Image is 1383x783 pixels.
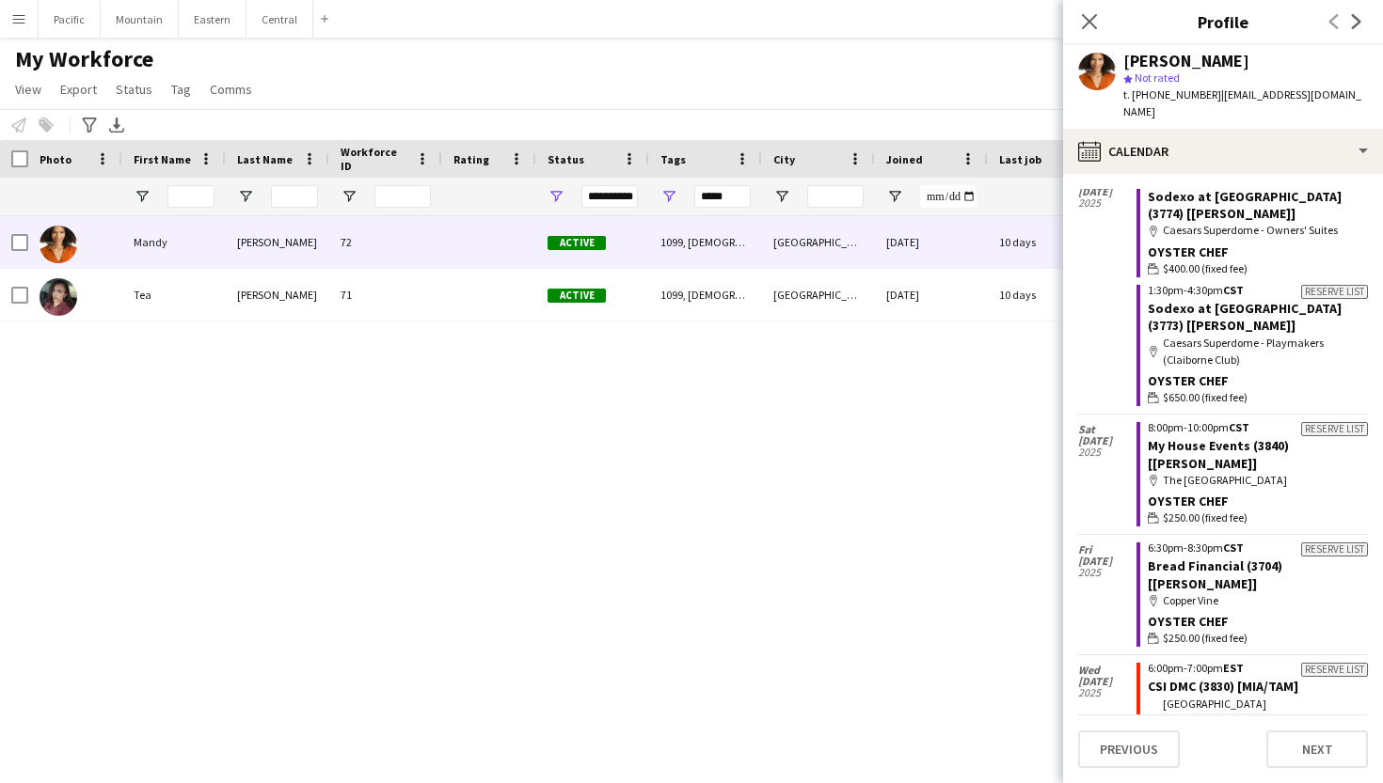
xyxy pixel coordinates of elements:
[1148,188,1342,222] a: Sodexo at [GEOGRAPHIC_DATA] (3774) [[PERSON_NAME]]
[341,188,358,205] button: Open Filter Menu
[1163,630,1248,647] span: $250.00 (fixed fee)
[1163,509,1248,526] span: $250.00 (fixed fee)
[134,152,191,166] span: First Name
[773,152,795,166] span: City
[1148,557,1282,591] a: Bread Financial (3704) [[PERSON_NAME]]
[329,269,442,321] div: 71
[1078,424,1137,435] span: Sat
[1148,696,1368,747] div: [GEOGRAPHIC_DATA] ([GEOGRAPHIC_DATA], [GEOGRAPHIC_DATA])
[202,77,260,102] a: Comms
[660,188,677,205] button: Open Filter Menu
[341,145,408,173] span: Workforce ID
[1148,422,1368,433] div: 8:00pm-10:00pm
[1266,730,1368,768] button: Next
[1078,446,1137,458] span: 2025
[1123,87,1361,118] span: | [EMAIL_ADDRESS][DOMAIN_NAME]
[122,269,226,321] div: Tea
[762,216,875,268] div: [GEOGRAPHIC_DATA]
[167,185,215,208] input: First Name Filter Input
[694,185,751,208] input: Tags Filter Input
[246,1,313,38] button: Central
[1078,567,1137,578] span: 2025
[122,216,226,268] div: Mandy
[920,185,977,208] input: Joined Filter Input
[1063,9,1383,34] h3: Profile
[1078,197,1137,209] span: 2025
[237,152,293,166] span: Last Name
[1301,285,1368,299] div: Reserve list
[226,216,329,268] div: [PERSON_NAME]
[1078,186,1137,197] span: [DATE]
[108,77,160,102] a: Status
[1148,663,1368,674] div: 6:00pm-7:00pm
[988,269,1101,321] div: 10 days
[1223,540,1244,555] span: CST
[807,185,864,208] input: City Filter Input
[40,152,72,166] span: Photo
[1301,542,1368,556] div: Reserve list
[886,188,903,205] button: Open Filter Menu
[1163,260,1248,277] span: $400.00 (fixed fee)
[1078,730,1180,768] button: Previous
[15,81,41,98] span: View
[1163,389,1248,406] span: $650.00 (fixed fee)
[40,226,77,263] img: Mandy Chitwood
[271,185,318,208] input: Last Name Filter Input
[226,269,329,321] div: [PERSON_NAME]
[105,114,128,136] app-action-btn: Export XLSX
[1148,437,1289,471] a: My House Events (3840) [[PERSON_NAME]]
[875,216,988,268] div: [DATE]
[1148,300,1342,334] a: Sodexo at [GEOGRAPHIC_DATA] (3773) [[PERSON_NAME]]
[1148,335,1368,368] div: Caesars Superdome - Playmakers (Claiborne Club)
[116,81,152,98] span: Status
[1078,665,1137,676] span: Wed
[134,188,151,205] button: Open Filter Menu
[1148,472,1368,489] div: The [GEOGRAPHIC_DATA]
[374,185,431,208] input: Workforce ID Filter Input
[164,77,199,102] a: Tag
[8,77,49,102] a: View
[329,216,442,268] div: 72
[101,1,179,38] button: Mountain
[60,81,97,98] span: Export
[1148,613,1368,630] div: Oyster Chef
[210,81,252,98] span: Comms
[171,81,191,98] span: Tag
[1148,678,1298,695] a: CSI DMC (3830) [MIA/TAM]
[78,114,101,136] app-action-btn: Advanced filters
[886,152,923,166] span: Joined
[1148,542,1368,554] div: 6:30pm-8:30pm
[548,236,606,250] span: Active
[999,152,1041,166] span: Last job
[660,152,686,166] span: Tags
[1148,243,1368,260] div: Oyster Chef
[1135,70,1180,85] span: Not rated
[1123,53,1249,70] div: [PERSON_NAME]
[15,45,153,73] span: My Workforce
[649,216,762,268] div: 1099, [DEMOGRAPHIC_DATA], [GEOGRAPHIC_DATA], [GEOGRAPHIC_DATA]
[1123,87,1221,102] span: t. [PHONE_NUMBER]
[1301,663,1368,677] div: Reserve list
[875,269,988,321] div: [DATE]
[1078,544,1137,556] span: Fri
[1078,687,1137,698] span: 2025
[548,152,584,166] span: Status
[179,1,246,38] button: Eastern
[1078,556,1137,567] span: [DATE]
[762,269,875,321] div: [GEOGRAPHIC_DATA]
[1223,661,1244,675] span: EST
[237,188,254,205] button: Open Filter Menu
[40,278,77,316] img: Tea Rivera
[1078,435,1137,446] span: [DATE]
[1148,493,1368,509] div: Oyster Chef
[1063,129,1383,174] div: Calendar
[988,216,1101,268] div: 10 days
[1148,222,1368,239] div: Caesars Superdome - Owners' Suites
[649,269,762,321] div: 1099, [DEMOGRAPHIC_DATA], [GEOGRAPHIC_DATA], [GEOGRAPHIC_DATA]
[1148,285,1368,296] div: 1:30pm-4:30pm
[548,289,606,303] span: Active
[453,152,489,166] span: Rating
[1229,420,1249,434] span: CST
[548,188,564,205] button: Open Filter Menu
[1223,283,1244,297] span: CST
